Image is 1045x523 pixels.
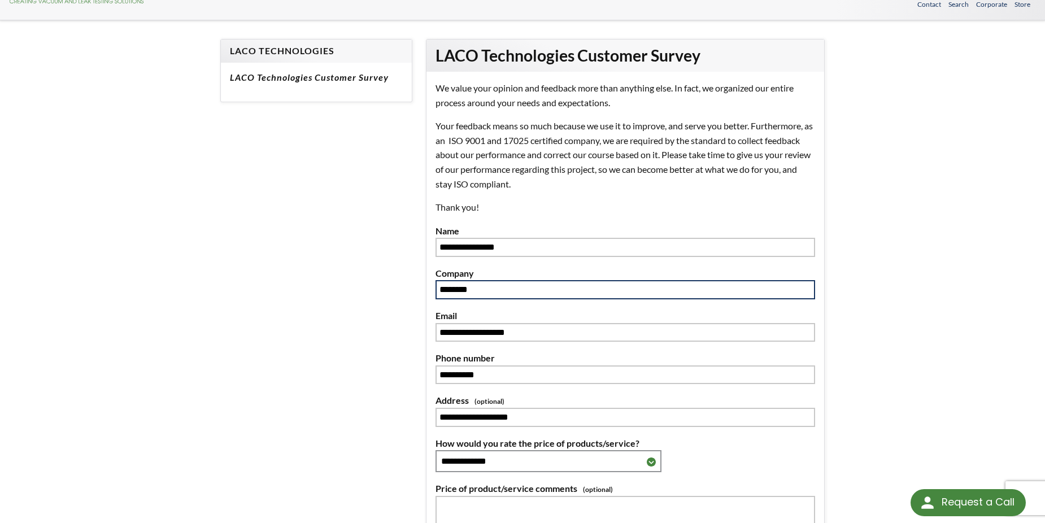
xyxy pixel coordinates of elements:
h5: LACO Technologies Customer Survey [230,72,403,84]
label: Email [436,308,815,323]
p: Your feedback means so much because we use it to improve, and serve you better. Furthermore, as a... [436,119,814,191]
h2: LACO Technologies Customer Survey [436,45,815,66]
label: How would you rate the price of products/service? [436,436,815,451]
p: Thank you! [436,200,814,215]
label: Price of product/service comments [436,481,815,496]
label: Company [436,266,815,281]
p: We value your opinion and feedback more than anything else. In fact, we organized our entire proc... [436,81,814,110]
label: Phone number [436,351,815,365]
label: Name [436,224,815,238]
div: Request a Call [942,489,1014,515]
h4: LACO Technologies [230,45,403,57]
div: Request a Call [911,489,1026,516]
img: round button [918,494,937,512]
label: Address [436,393,815,408]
